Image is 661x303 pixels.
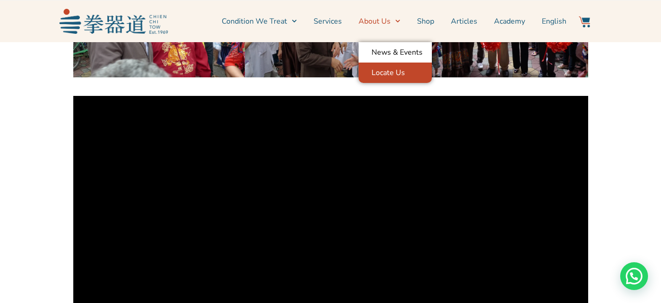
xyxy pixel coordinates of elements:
[451,10,477,33] a: Articles
[542,16,566,27] span: English
[173,10,567,33] nav: Menu
[359,42,432,83] ul: About Us
[359,10,400,33] a: About Us
[359,42,432,63] a: News & Events
[579,16,590,27] img: Website Icon-03
[542,10,566,33] a: English
[359,63,432,83] a: Locate Us
[494,10,525,33] a: Academy
[222,10,297,33] a: Condition We Treat
[314,10,342,33] a: Services
[417,10,434,33] a: Shop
